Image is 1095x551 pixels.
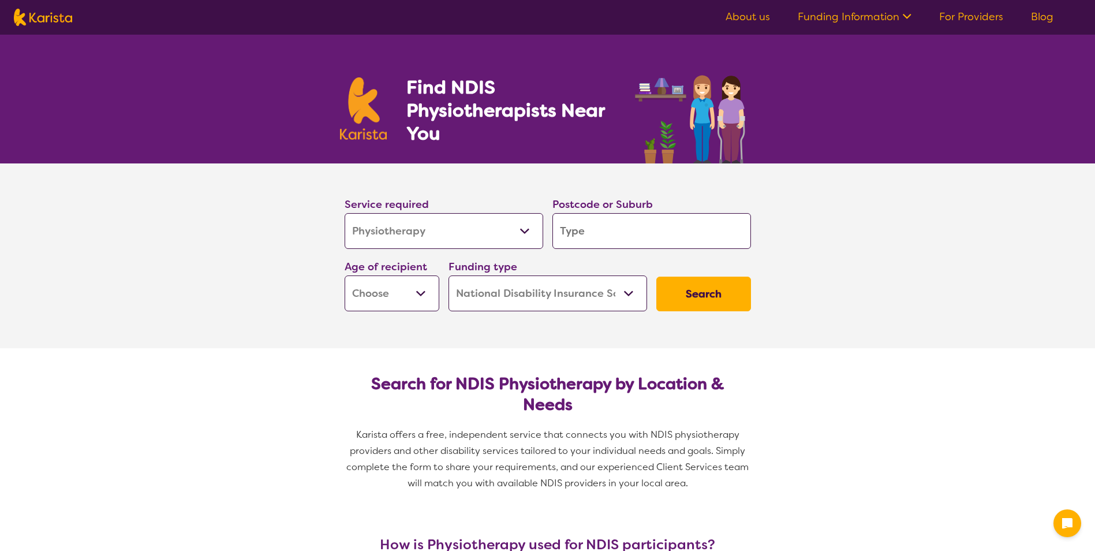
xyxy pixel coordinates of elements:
img: Karista logo [340,77,387,140]
button: Search [656,277,751,311]
label: Service required [345,198,429,211]
a: Funding Information [798,10,911,24]
a: Blog [1031,10,1053,24]
h1: Find NDIS Physiotherapists Near You [406,76,620,145]
img: Karista logo [14,9,72,26]
a: About us [726,10,770,24]
label: Age of recipient [345,260,427,274]
label: Postcode or Suburb [552,198,653,211]
h2: Search for NDIS Physiotherapy by Location & Needs [354,374,742,415]
img: physiotherapy [631,62,755,163]
label: Funding type [449,260,517,274]
p: Karista offers a free, independent service that connects you with NDIS physiotherapy providers an... [340,427,756,492]
input: Type [552,213,751,249]
a: For Providers [939,10,1003,24]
